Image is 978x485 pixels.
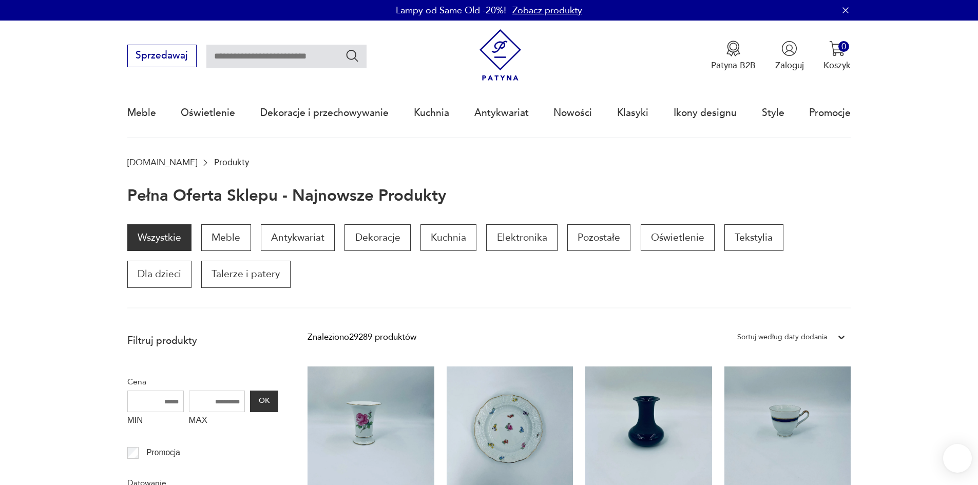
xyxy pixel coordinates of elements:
div: Sortuj według daty dodania [737,331,827,344]
a: Oświetlenie [181,89,235,137]
p: Lampy od Same Old -20%! [396,4,506,17]
div: Znaleziono 29289 produktów [308,331,416,344]
div: 0 [838,41,849,52]
a: Meble [127,89,156,137]
label: MIN [127,412,184,432]
p: Koszyk [823,60,851,71]
p: Zaloguj [775,60,804,71]
p: Cena [127,375,278,389]
button: Patyna B2B [711,41,756,71]
a: Kuchnia [414,89,449,137]
img: Patyna - sklep z meblami i dekoracjami vintage [474,29,526,81]
a: Dla dzieci [127,261,191,287]
img: Ikona medalu [725,41,741,56]
button: 0Koszyk [823,41,851,71]
a: Dekoracje i przechowywanie [260,89,389,137]
a: Tekstylia [724,224,783,251]
iframe: Smartsupp widget button [943,444,972,473]
p: Produkty [214,158,249,167]
button: Sprzedawaj [127,45,197,67]
a: [DOMAIN_NAME] [127,158,197,167]
img: Ikonka użytkownika [781,41,797,56]
a: Talerze i patery [201,261,290,287]
label: MAX [189,412,245,432]
a: Dekoracje [344,224,410,251]
a: Ikona medaluPatyna B2B [711,41,756,71]
p: Filtruj produkty [127,334,278,347]
h1: Pełna oferta sklepu - najnowsze produkty [127,187,446,205]
p: Patyna B2B [711,60,756,71]
a: Meble [201,224,251,251]
a: Elektronika [486,224,557,251]
a: Antykwariat [261,224,335,251]
a: Oświetlenie [641,224,715,251]
img: Ikona koszyka [829,41,845,56]
a: Nowości [553,89,592,137]
a: Wszystkie [127,224,191,251]
a: Style [762,89,784,137]
a: Antykwariat [474,89,529,137]
button: Zaloguj [775,41,804,71]
a: Promocje [809,89,851,137]
p: Promocja [146,446,180,459]
a: Ikony designu [674,89,737,137]
a: Zobacz produkty [512,4,582,17]
button: OK [250,391,278,412]
a: Pozostałe [567,224,630,251]
a: Kuchnia [420,224,476,251]
button: Szukaj [345,48,360,63]
a: Sprzedawaj [127,52,197,61]
a: Klasyki [617,89,648,137]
